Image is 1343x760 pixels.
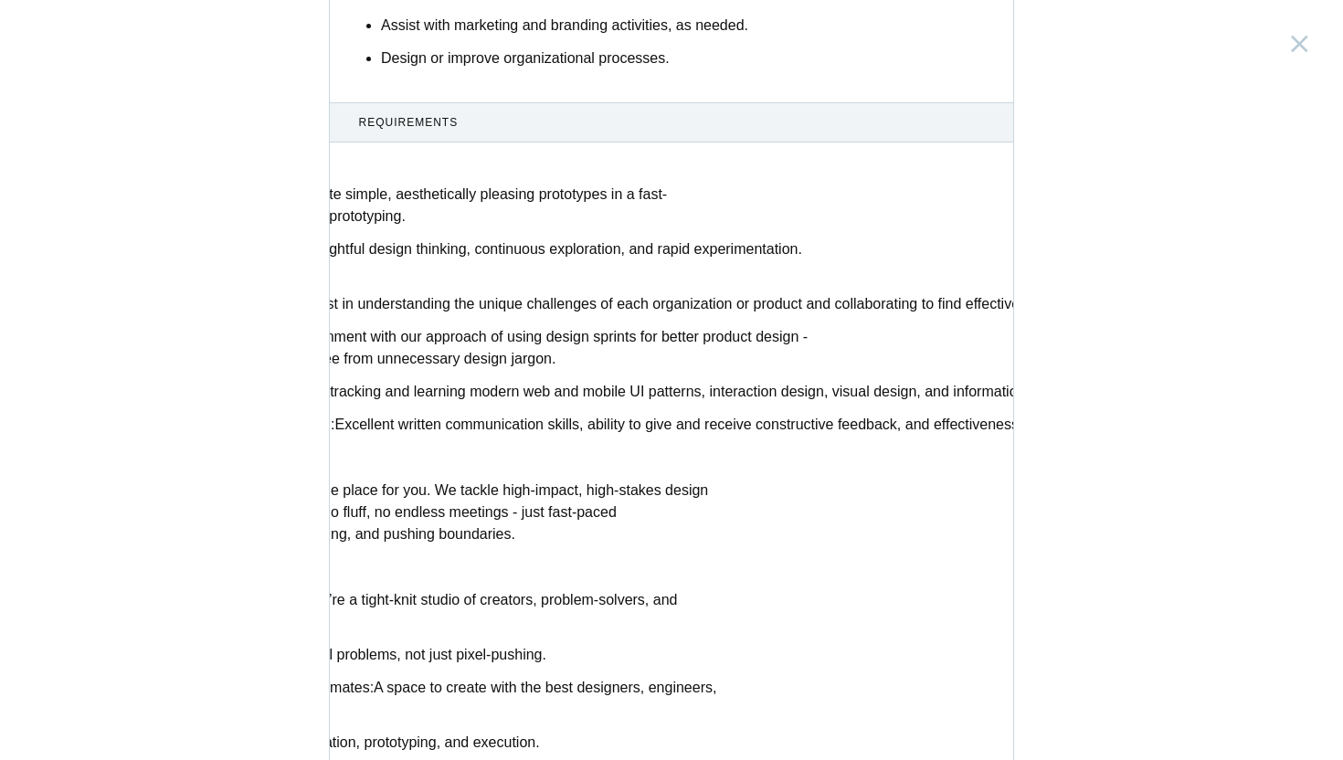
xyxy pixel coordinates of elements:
[103,480,728,545] p: If you’re a builder at heart, this is the place for you. We tackle high-impact, high-stakes desig...
[125,381,728,403] p: Regularly tracking and learning modern web and mobile UI patterns, interaction design, visual des...
[125,414,728,436] p: Excellent written communication skills, ability to give and receive constructive feedback, and ef...
[381,15,984,37] p: Assist with marketing and branding activities, as needed.
[103,589,728,633] p: We’re not just another agency - we’re a tight-knit studio of creators, problem-solvers, and strat...
[125,732,728,754] p: Rapid iteration, prototyping, and execution.
[125,238,728,260] p: Passion for insightful design thinking, continuous exploration, and rapid experimentation.
[381,47,984,69] p: Design or improve organizational processes.
[125,184,728,227] p: Ability to create simple, aesthetically pleasing prototypes in a fast-paced environment using rap...
[125,271,728,315] p: Strong interest in understanding the unique challenges of each organization or product and collab...
[359,114,985,131] span: Requirements
[125,326,728,370] p: Alignment with our approach of using design sprints for better product design - keeping things pr...
[125,677,728,721] p: A space to create with the best designers, engineers, and strategists.
[125,644,728,666] p: We solve real problems, not just pixel-pushing.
